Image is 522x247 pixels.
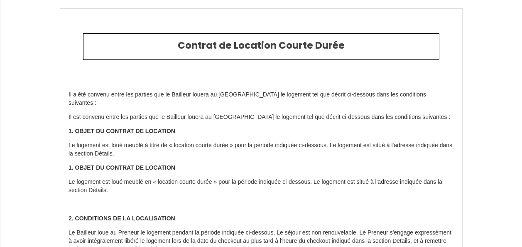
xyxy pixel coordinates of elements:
p: Le logement est loué meublé en « location courte durée » pour la période indiquée ci-dessous. Le ... [69,178,454,195]
strong: 1. OBJET DU CONTRAT DE LOCATION [69,164,175,171]
p: Il est convenu entre les parties que le Bailleur louera au [GEOGRAPHIC_DATA] le logement tel que ... [69,113,454,121]
h2: Contrat de Location Courte Durée [90,40,433,52]
p: Il a été convenu entre les parties que le Bailleur louera au [GEOGRAPHIC_DATA] le logement tel qu... [69,91,454,107]
strong: 2. CONDITIONS DE LA LOCALISATION [69,215,175,222]
p: Le logement est loué meublé à titre de « location courte durée » pour la période indiquée ci-dess... [69,141,454,158]
strong: 1. OBJET DU CONTRAT DE LOCATION [69,128,175,134]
